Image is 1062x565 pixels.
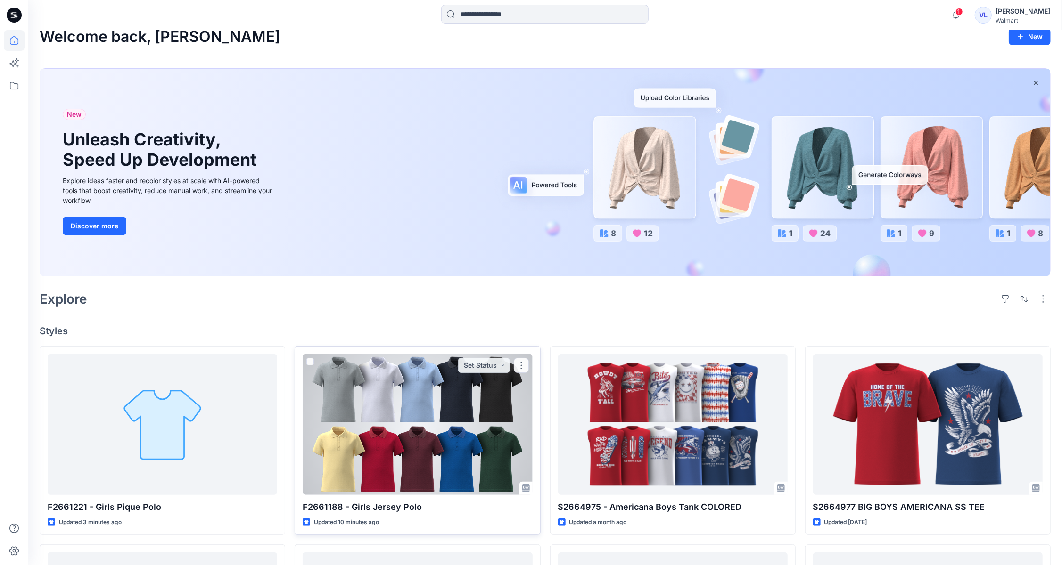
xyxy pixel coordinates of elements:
[40,28,280,46] h2: Welcome back, [PERSON_NAME]
[63,217,126,235] button: Discover more
[40,291,87,307] h2: Explore
[996,17,1050,24] div: Walmart
[303,354,532,495] a: F2661188 - Girls Jersey Polo
[63,129,261,170] h1: Unleash Creativity, Speed Up Development
[558,354,788,495] a: S2664975 - Americana Boys Tank COLORED
[48,500,277,514] p: F2661221 - Girls Pique Polo
[303,500,532,514] p: F2661188 - Girls Jersey Polo
[63,217,275,235] a: Discover more
[824,517,867,527] p: Updated [DATE]
[558,500,788,514] p: S2664975 - Americana Boys Tank COLORED
[813,354,1043,495] a: S2664977 BIG BOYS AMERICANA SS TEE
[314,517,379,527] p: Updated 10 minutes ago
[569,517,627,527] p: Updated a month ago
[48,354,277,495] a: F2661221 - Girls Pique Polo
[67,109,82,120] span: New
[40,325,1051,337] h4: Styles
[813,500,1043,514] p: S2664977 BIG BOYS AMERICANA SS TEE
[955,8,963,16] span: 1
[59,517,122,527] p: Updated 3 minutes ago
[975,7,992,24] div: VL
[63,176,275,205] div: Explore ideas faster and recolor styles at scale with AI-powered tools that boost creativity, red...
[996,6,1050,17] div: [PERSON_NAME]
[1009,28,1051,45] button: New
